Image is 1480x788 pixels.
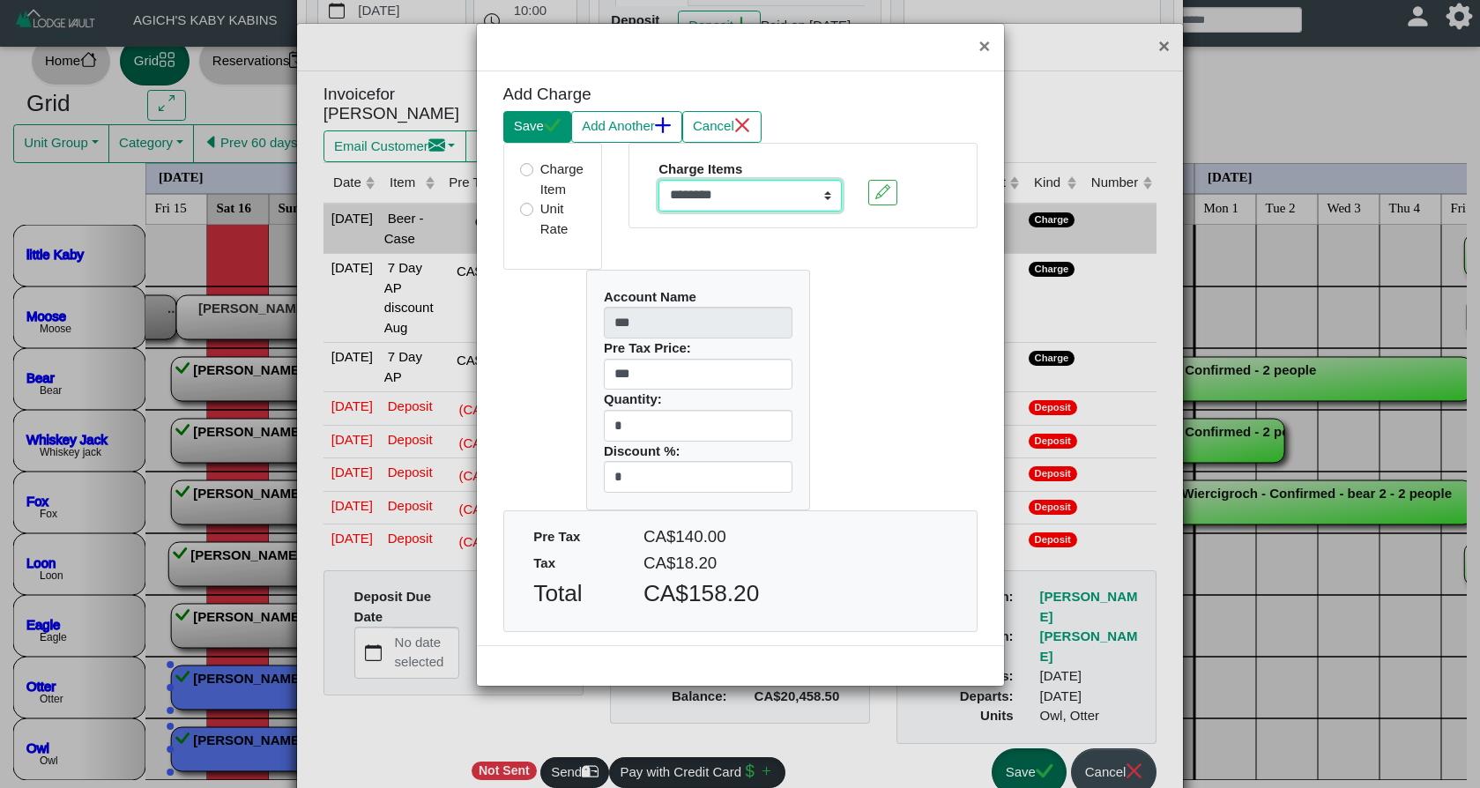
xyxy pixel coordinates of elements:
[503,85,727,105] h5: Add Charge
[965,24,1003,71] button: Close
[875,184,889,198] svg: pencil
[868,180,897,205] button: pencil
[655,117,672,134] svg: plus
[604,289,696,304] b: Account Name
[604,443,681,458] b: Discount %:
[734,117,751,134] svg: x
[643,580,947,608] h3: CA$158.20
[571,111,682,143] button: Add Anotherplus
[540,199,584,239] label: Unit Rate
[604,391,662,406] b: Quantity:
[503,111,571,143] button: Savecheck
[682,111,762,143] button: Cancelx
[658,161,742,176] b: Charge Items
[604,340,691,355] b: Pre Tax Price:
[540,160,584,199] label: Charge Item
[533,580,617,608] h3: Total
[544,117,561,134] svg: check
[533,529,580,544] b: Pre Tax
[643,554,947,574] h5: CA$18.20
[533,555,555,570] b: Tax
[643,527,947,547] h5: CA$140.00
